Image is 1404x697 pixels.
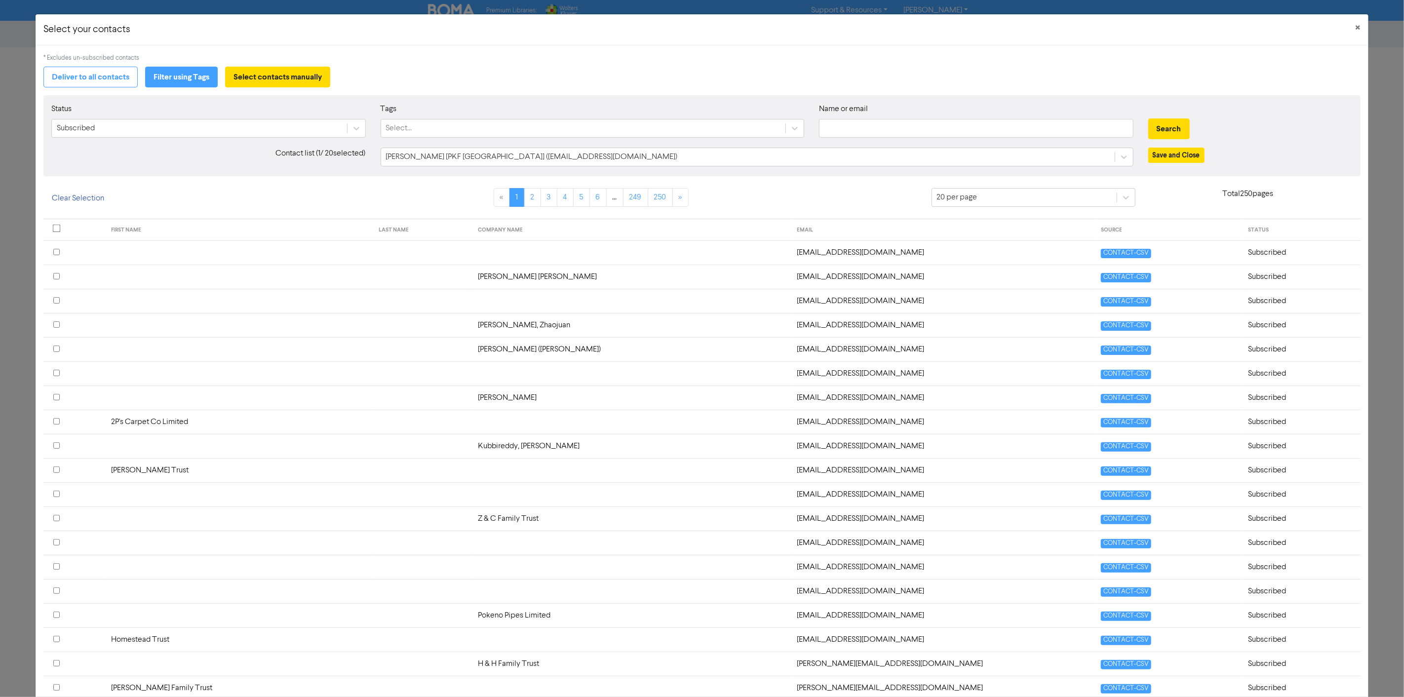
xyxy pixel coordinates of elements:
[509,188,525,207] a: Page 1 is your current page
[472,337,791,361] td: [PERSON_NAME] ([PERSON_NAME])
[541,188,557,207] a: Page 3
[791,265,1095,289] td: 1183cvicrd@gmail.com
[791,506,1095,531] td: 717659701@qq.com
[57,122,95,134] div: Subscribed
[1243,219,1361,241] th: STATUS
[106,219,373,241] th: FIRST NAME
[791,289,1095,313] td: 12zemmeryfidd@gmail.com
[472,386,791,410] td: [PERSON_NAME]
[648,188,673,207] a: Page 250
[791,555,1095,579] td: aabo@xtra.co.nz
[386,122,412,134] div: Select...
[472,219,791,241] th: COMPANY NAME
[1101,346,1151,355] span: CONTACT-CSV
[472,265,791,289] td: [PERSON_NAME] [PERSON_NAME]
[589,188,607,207] a: Page 6
[1243,506,1361,531] td: Subscribed
[791,652,1095,676] td: aaron@arrowsmithbuilders.co.nz
[623,188,648,207] a: Page 249
[51,103,72,115] label: Status
[1101,636,1151,645] span: CONTACT-CSV
[106,458,373,482] td: [PERSON_NAME] Trust
[791,434,1095,458] td: 2raghu433@gmail.com
[1243,627,1361,652] td: Subscribed
[1243,289,1361,313] td: Subscribed
[791,627,1095,652] td: aarapley@gmail.com
[791,531,1095,555] td: 97hdforfun@gmail.com
[1243,458,1361,482] td: Subscribed
[1243,313,1361,337] td: Subscribed
[1243,410,1361,434] td: Subscribed
[1243,555,1361,579] td: Subscribed
[791,603,1095,627] td: aakashtolani@gmail.com
[472,434,791,458] td: Kubbireddy, [PERSON_NAME]
[791,410,1095,434] td: 2psnz@live.com
[381,103,397,115] label: Tags
[937,192,977,203] div: 20 per page
[225,67,330,87] button: Select contacts manually
[472,313,791,337] td: [PERSON_NAME], Zhaojuan
[791,219,1095,241] th: EMAIL
[43,22,130,37] h5: Select your contacts
[524,188,541,207] a: Page 2
[791,458,1095,482] td: 444kaoz@gmail.com
[472,506,791,531] td: Z & C Family Trust
[1101,273,1151,282] span: CONTACT-CSV
[1101,466,1151,476] span: CONTACT-CSV
[1095,219,1243,241] th: SOURCE
[1243,434,1361,458] td: Subscribed
[106,627,373,652] td: Homestead Trust
[1101,491,1151,500] span: CONTACT-CSV
[1101,612,1151,621] span: CONTACT-CSV
[819,103,868,115] label: Name or email
[1243,603,1361,627] td: Subscribed
[791,386,1095,410] td: 2b4uic@gmail.com
[1148,148,1205,163] button: Save and Close
[791,313,1095,337] td: 1599367980@qq.com
[1101,249,1151,258] span: CONTACT-CSV
[672,188,689,207] a: »
[1243,361,1361,386] td: Subscribed
[557,188,574,207] a: Page 4
[386,151,678,163] div: [PERSON_NAME] [PKF [GEOGRAPHIC_DATA]] ([EMAIL_ADDRESS][DOMAIN_NAME])
[1243,482,1361,506] td: Subscribed
[472,603,791,627] td: Pokeno Pipes Limited
[44,148,373,166] div: Contact list ( 1 / 20 selected)
[145,67,218,87] button: Filter using Tags
[1243,531,1361,555] td: Subscribed
[1243,652,1361,676] td: Subscribed
[1135,188,1361,200] p: Total 250 pages
[573,188,590,207] a: Page 5
[1101,297,1151,307] span: CONTACT-CSV
[1243,386,1361,410] td: Subscribed
[791,579,1095,603] td: aacoombe@gmail.com
[1101,587,1151,597] span: CONTACT-CSV
[1101,515,1151,524] span: CONTACT-CSV
[1356,21,1361,36] span: ×
[1101,684,1151,694] span: CONTACT-CSV
[791,337,1095,361] td: 16801082@qq.com
[1148,118,1190,139] button: Search
[1101,442,1151,452] span: CONTACT-CSV
[1101,563,1151,573] span: CONTACT-CSV
[1101,370,1151,379] span: CONTACT-CSV
[791,482,1095,506] td: 4herdmans@gmail.com
[791,240,1095,265] td: 01gwinny@gmail.com
[1243,579,1361,603] td: Subscribed
[1101,418,1151,427] span: CONTACT-CSV
[1101,539,1151,548] span: CONTACT-CSV
[791,361,1095,386] td: 1danielleobrien@gmail.com
[1243,265,1361,289] td: Subscribed
[1243,240,1361,265] td: Subscribed
[43,67,138,87] button: Deliver to all contacts
[1101,321,1151,331] span: CONTACT-CSV
[373,219,472,241] th: LAST NAME
[43,53,1361,63] div: * Excludes un-subscribed contacts
[43,188,113,209] button: Clear Selection
[106,410,373,434] td: 2P's Carpet Co Limited
[472,652,791,676] td: H & H Family Trust
[1355,650,1404,697] iframe: Chat Widget
[1243,337,1361,361] td: Subscribed
[1348,14,1368,42] button: Close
